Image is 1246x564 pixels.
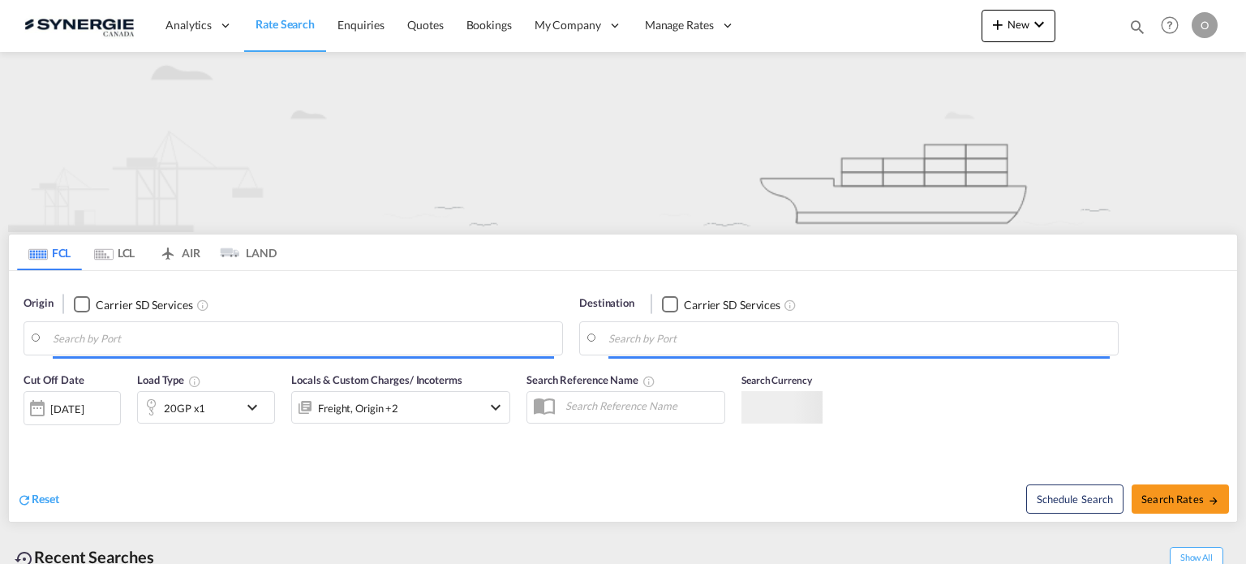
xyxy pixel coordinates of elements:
[188,375,201,388] md-icon: Select multiple loads to view rates
[784,299,797,312] md-icon: Unchecked: Search for CY (Container Yard) services for all selected carriers.Checked : Search for...
[1192,12,1218,38] div: O
[642,375,655,388] md-icon: Your search will be saved by the below given name
[9,271,1237,522] div: Origin Checkbox No InkUnchecked: Search for CY (Container Yard) services for all selected carrier...
[17,491,59,509] div: icon-refreshReset
[137,373,201,386] span: Load Type
[982,10,1055,42] button: icon-plus 400-fgNewicon-chevron-down
[17,235,277,270] md-pagination-wrapper: Use the left and right arrow keys to navigate between tabs
[24,424,36,446] md-datepicker: Select
[535,17,601,33] span: My Company
[243,398,270,417] md-icon: icon-chevron-down
[1029,15,1049,34] md-icon: icon-chevron-down
[147,235,212,270] md-tab-item: AIR
[24,7,134,44] img: 1f56c880d42311ef80fc7dca854c8e59.png
[196,299,209,312] md-icon: Unchecked: Search for CY (Container Yard) services for all selected carriers.Checked : Search for...
[8,52,1238,232] img: new-FCL.png
[82,235,147,270] md-tab-item: LCL
[608,326,1110,351] input: Search by Port
[1156,11,1192,41] div: Help
[988,15,1008,34] md-icon: icon-plus 400-fg
[212,235,277,270] md-tab-item: LAND
[407,18,443,32] span: Quotes
[53,326,554,351] input: Search by Port
[1026,484,1124,514] button: Note: By default Schedule search will only considerorigin ports, destination ports and cut off da...
[165,17,212,33] span: Analytics
[337,18,385,32] span: Enquiries
[645,17,714,33] span: Manage Rates
[32,492,59,506] span: Reset
[741,374,812,386] span: Search Currency
[988,18,1049,31] span: New
[1132,484,1229,514] button: Search Ratesicon-arrow-right
[17,493,32,507] md-icon: icon-refresh
[557,394,724,418] input: Search Reference Name
[24,391,121,425] div: [DATE]
[1128,18,1146,42] div: icon-magnify
[24,373,84,386] span: Cut Off Date
[1141,493,1219,506] span: Search Rates
[662,295,780,312] md-checkbox: Checkbox No Ink
[684,297,780,313] div: Carrier SD Services
[466,18,512,32] span: Bookings
[158,243,178,256] md-icon: icon-airplane
[579,295,634,312] span: Destination
[74,295,192,312] md-checkbox: Checkbox No Ink
[1208,495,1219,506] md-icon: icon-arrow-right
[526,373,655,386] span: Search Reference Name
[1156,11,1184,39] span: Help
[291,373,462,386] span: Locals & Custom Charges
[50,402,84,416] div: [DATE]
[137,391,275,424] div: 20GP x1icon-chevron-down
[256,17,315,31] span: Rate Search
[17,235,82,270] md-tab-item: FCL
[1128,18,1146,36] md-icon: icon-magnify
[164,397,205,420] div: 20GP x1
[96,297,192,313] div: Carrier SD Services
[410,373,462,386] span: / Incoterms
[24,295,53,312] span: Origin
[486,398,505,417] md-icon: icon-chevron-down
[291,391,510,424] div: Freight Origin Destination Dock Stuffingicon-chevron-down
[318,397,398,420] div: Freight Origin Destination Dock Stuffing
